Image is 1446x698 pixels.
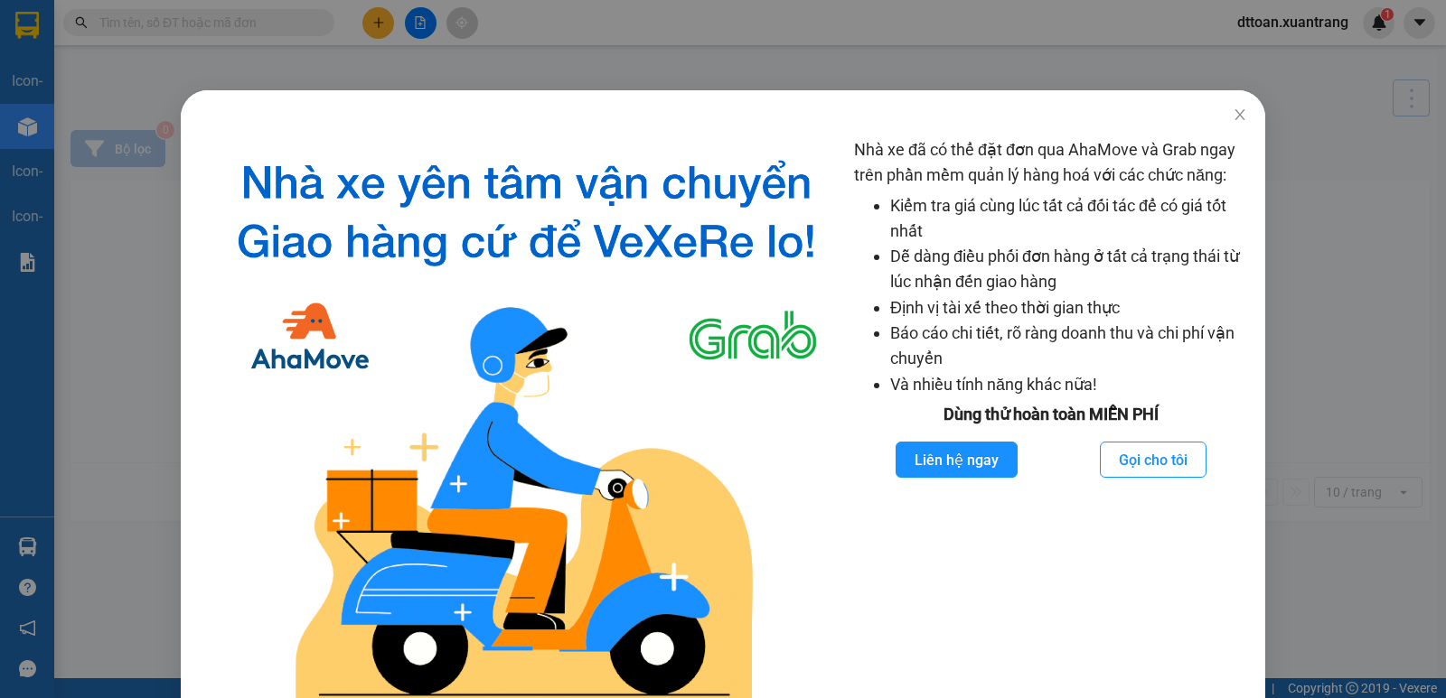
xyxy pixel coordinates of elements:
span: Gọi cho tôi [1119,449,1188,471]
span: Liên hệ ngay [915,449,999,471]
span: close [1233,107,1247,122]
li: Định vị tài xế theo thời gian thực [890,295,1247,321]
li: Và nhiều tính năng khác nữa! [890,372,1247,397]
li: Dễ dàng điều phối đơn hàng ở tất cả trạng thái từ lúc nhận đến giao hàng [890,244,1247,295]
button: Liên hệ ngay [896,442,1018,478]
li: Kiểm tra giá cùng lúc tất cả đối tác để có giá tốt nhất [890,193,1247,245]
button: Close [1215,90,1265,141]
button: Gọi cho tôi [1100,442,1207,478]
li: Báo cáo chi tiết, rõ ràng doanh thu và chi phí vận chuyển [890,321,1247,372]
div: Dùng thử hoàn toàn MIỄN PHÍ [854,402,1247,427]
